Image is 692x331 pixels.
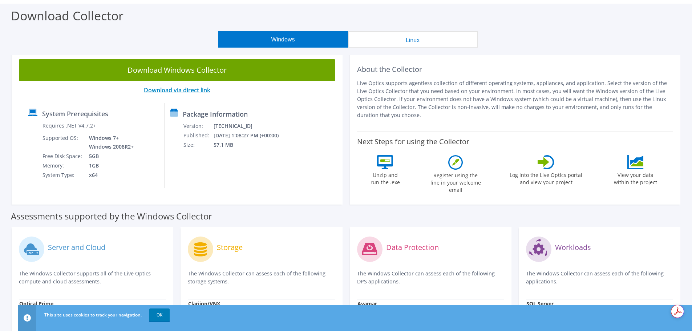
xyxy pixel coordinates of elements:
[357,270,504,286] p: The Windows Collector can assess each of the following DPS applications.
[48,244,105,251] label: Server and Cloud
[213,131,288,140] td: [DATE] 1:08:27 PM (+00:00)
[188,270,335,286] p: The Windows Collector can assess each of the following storage systems.
[183,110,248,118] label: Package Information
[42,170,84,180] td: System Type:
[183,121,213,131] td: Version:
[19,59,335,81] a: Download Windows Collector
[428,170,483,194] label: Register using the line in your welcome email
[19,300,53,307] strong: Optical Prime
[84,152,135,161] td: 5GB
[357,300,377,307] strong: Avamar
[44,312,142,318] span: This site uses cookies to track your navigation.
[42,110,108,117] label: System Prerequisites
[357,137,469,146] label: Next Steps for using the Collector
[144,86,210,94] a: Download via direct link
[386,244,439,251] label: Data Protection
[42,133,84,152] td: Supported OS:
[348,31,478,48] button: Linux
[357,65,673,74] h2: About the Collector
[609,169,661,186] label: View your data within the project
[42,161,84,170] td: Memory:
[43,122,96,129] label: Requires .NET V4.7.2+
[188,300,220,307] strong: Clariion/VNX
[84,133,135,152] td: Windows 7+ Windows 2008R2+
[183,131,213,140] td: Published:
[84,161,135,170] td: 1GB
[149,308,170,322] a: OK
[555,244,591,251] label: Workloads
[42,152,84,161] td: Free Disk Space:
[183,140,213,150] td: Size:
[509,169,583,186] label: Log into the Live Optics portal and view your project
[19,270,166,286] p: The Windows Collector supports all of the Live Optics compute and cloud assessments.
[526,300,554,307] strong: SQL Server
[217,244,243,251] label: Storage
[11,7,124,24] label: Download Collector
[218,31,348,48] button: Windows
[11,213,212,220] label: Assessments supported by the Windows Collector
[213,121,288,131] td: [TECHNICAL_ID]
[84,170,135,180] td: x64
[368,169,402,186] label: Unzip and run the .exe
[526,270,673,286] p: The Windows Collector can assess each of the following applications.
[357,79,673,119] p: Live Optics supports agentless collection of different operating systems, appliances, and applica...
[213,140,288,150] td: 57.1 MB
